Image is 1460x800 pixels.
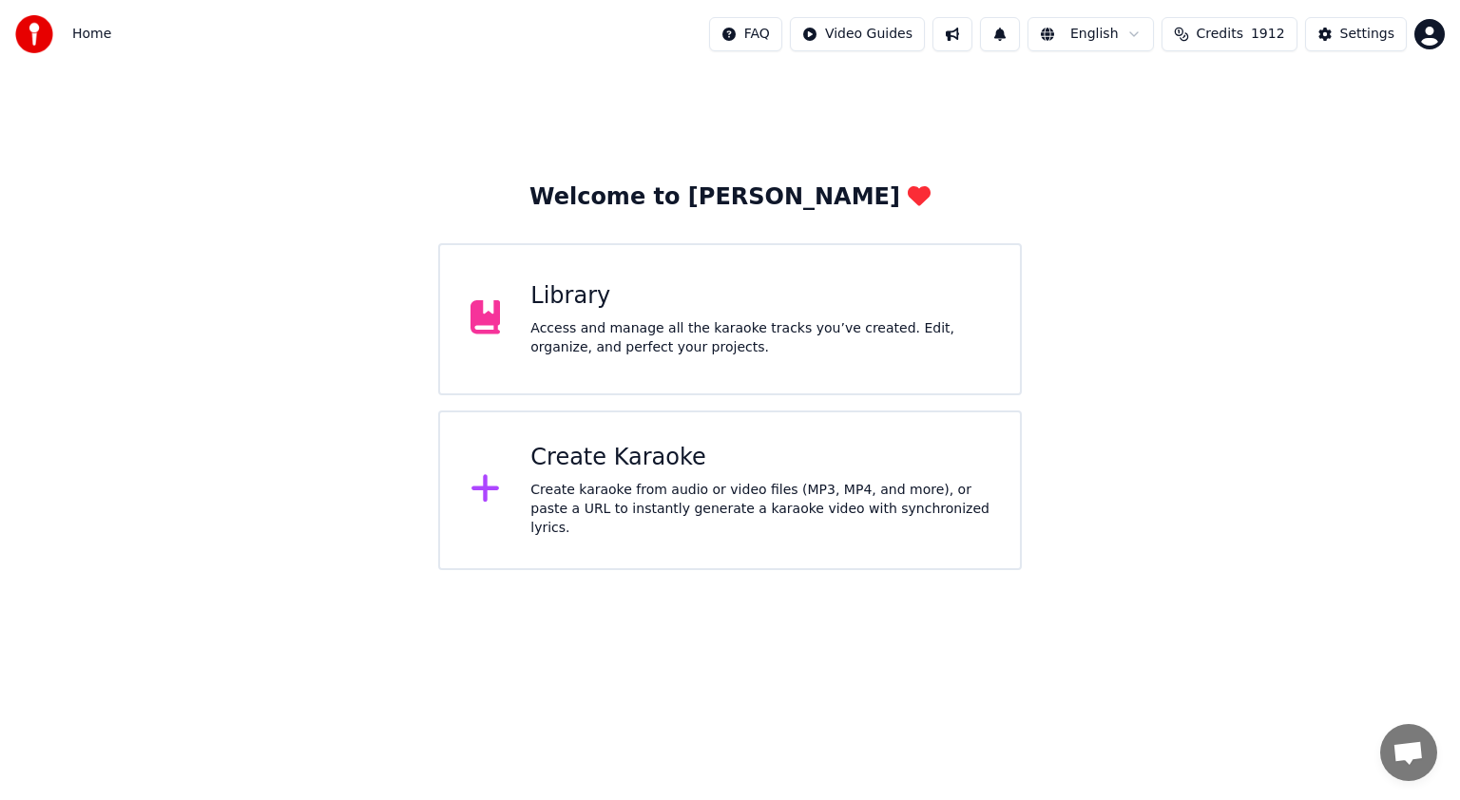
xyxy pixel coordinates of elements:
[529,182,931,213] div: Welcome to [PERSON_NAME]
[1162,17,1297,51] button: Credits1912
[1380,724,1437,781] div: Open de chat
[790,17,925,51] button: Video Guides
[1251,25,1285,44] span: 1912
[72,25,111,44] nav: breadcrumb
[530,443,989,473] div: Create Karaoke
[530,481,989,538] div: Create karaoke from audio or video files (MP3, MP4, and more), or paste a URL to instantly genera...
[709,17,782,51] button: FAQ
[1197,25,1243,44] span: Credits
[530,281,989,312] div: Library
[72,25,111,44] span: Home
[530,319,989,357] div: Access and manage all the karaoke tracks you’ve created. Edit, organize, and perfect your projects.
[1340,25,1394,44] div: Settings
[15,15,53,53] img: youka
[1305,17,1407,51] button: Settings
